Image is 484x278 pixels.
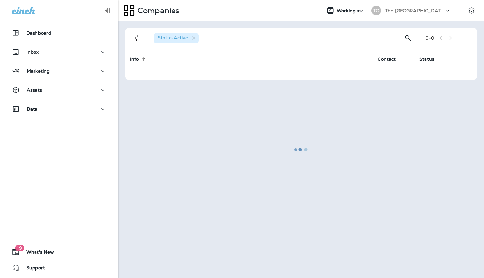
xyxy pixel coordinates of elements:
[385,8,444,13] p: The [GEOGRAPHIC_DATA]
[26,30,51,35] p: Dashboard
[27,68,50,74] p: Marketing
[7,64,112,78] button: Marketing
[27,87,42,93] p: Assets
[7,83,112,97] button: Assets
[98,4,116,17] button: Collapse Sidebar
[15,245,24,251] span: 19
[337,8,365,13] span: Working as:
[7,261,112,274] button: Support
[135,6,179,15] p: Companies
[20,249,54,257] span: What's New
[7,245,112,259] button: 19What's New
[20,265,45,273] span: Support
[371,6,381,15] div: TO
[7,26,112,39] button: Dashboard
[26,49,39,55] p: Inbox
[7,103,112,116] button: Data
[27,106,38,112] p: Data
[466,5,477,16] button: Settings
[7,45,112,58] button: Inbox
